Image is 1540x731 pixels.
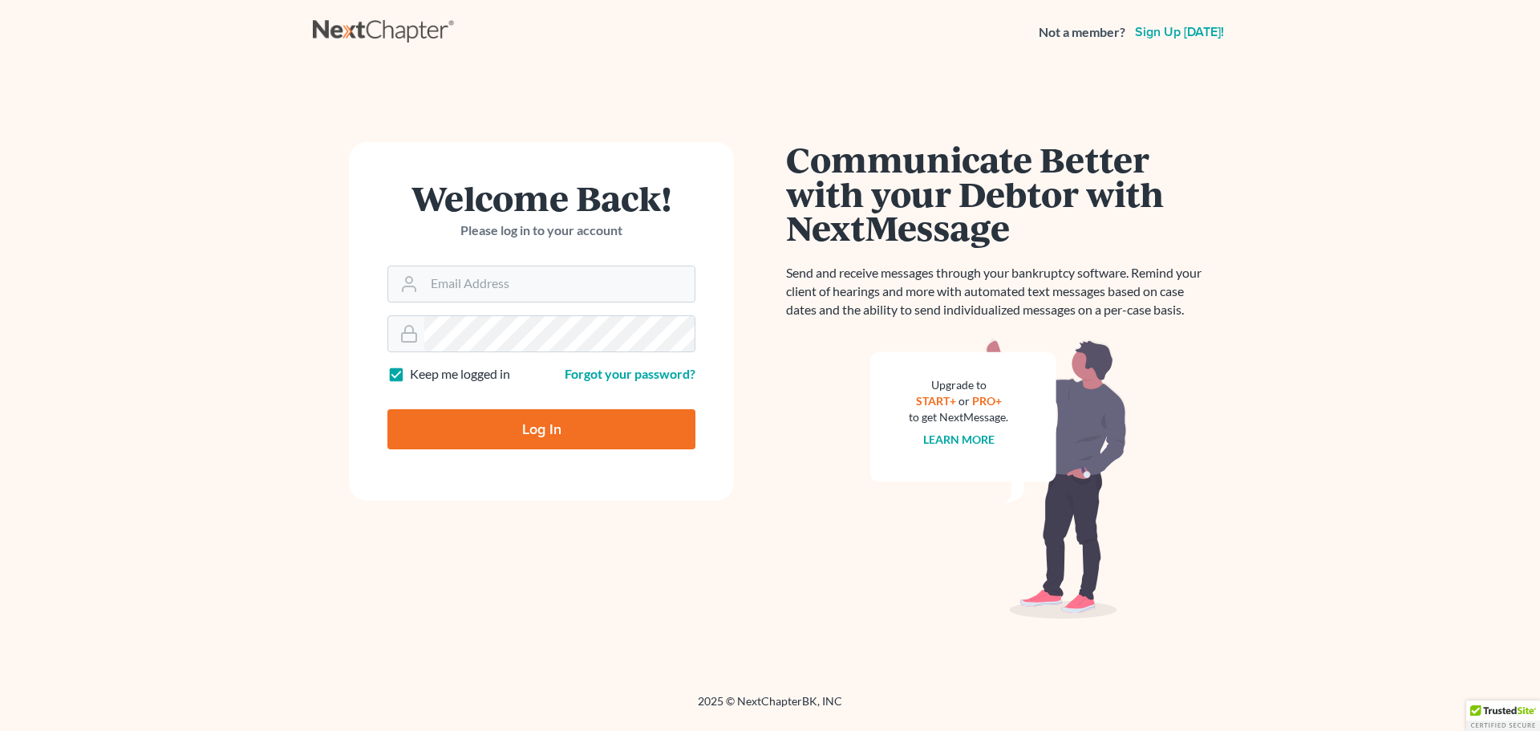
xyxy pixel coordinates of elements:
[909,409,1008,425] div: to get NextMessage.
[972,394,1002,408] a: PRO+
[313,693,1227,722] div: 2025 © NextChapterBK, INC
[916,394,956,408] a: START+
[786,142,1211,245] h1: Communicate Better with your Debtor with NextMessage
[1132,26,1227,39] a: Sign up [DATE]!
[387,409,695,449] input: Log In
[870,339,1127,619] img: nextmessage_bg-59042aed3d76b12b5cd301f8e5b87938c9018125f34e5fa2b7a6b67550977c72.svg
[424,266,695,302] input: Email Address
[923,433,995,446] a: Learn more
[1039,23,1125,42] strong: Not a member?
[565,366,695,381] a: Forgot your password?
[909,377,1008,393] div: Upgrade to
[387,221,695,240] p: Please log in to your account
[387,181,695,215] h1: Welcome Back!
[786,264,1211,319] p: Send and receive messages through your bankruptcy software. Remind your client of hearings and mo...
[1466,701,1540,731] div: TrustedSite Certified
[958,394,970,408] span: or
[410,365,510,384] label: Keep me logged in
